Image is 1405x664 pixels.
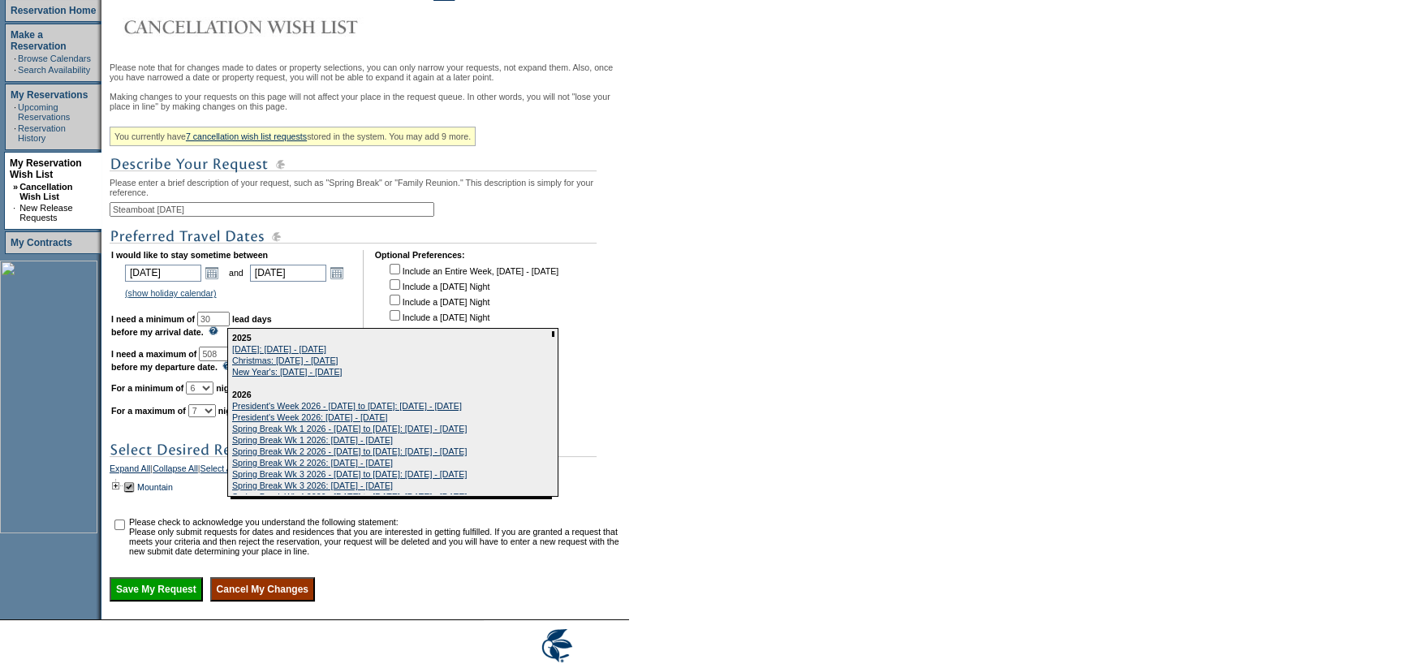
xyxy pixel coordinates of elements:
[110,464,625,478] div: | | |
[216,383,248,393] b: night(s)
[375,250,465,260] b: Optional Preferences:
[129,517,623,556] td: Please check to acknowledge you understand the following statement: Please only submit requests f...
[111,349,196,359] b: I need a maximum of
[125,288,217,298] a: (show holiday calendar)
[186,132,307,141] a: 7 cancellation wish list requests
[232,492,467,502] a: Spring Break Wk 4 2026 - [DATE] to [DATE]: [DATE] - [DATE]
[232,344,326,354] a: [DATE]: [DATE] - [DATE]
[19,203,72,222] a: New Release Requests
[18,54,91,63] a: Browse Calendars
[111,314,195,324] b: I need a minimum of
[137,482,173,492] a: Mountain
[11,29,67,52] a: Make a Reservation
[18,123,66,143] a: Reservation History
[232,333,252,343] b: 2025
[232,356,338,365] a: Christmas: [DATE] - [DATE]
[200,464,236,478] a: Select All
[18,65,90,75] a: Search Availability
[111,383,183,393] b: For a minimum of
[218,406,250,416] b: night(s)
[110,63,625,601] div: Please note that for changes made to dates or property selections, you can only narrow your reque...
[110,127,476,146] div: You currently have stored in the system. You may add 9 more.
[14,123,16,143] td: ·
[13,203,18,222] td: ·
[203,264,221,282] a: Open the calendar popup.
[232,435,393,445] a: Spring Break Wk 1 2026: [DATE] - [DATE]
[14,54,16,63] td: ·
[232,458,393,468] a: Spring Break Wk 2 2026: [DATE] - [DATE]
[386,261,558,333] td: Include an Entire Week, [DATE] - [DATE] Include a [DATE] Night Include a [DATE] Night Include a [...
[111,406,186,416] b: For a maximum of
[11,5,96,16] a: Reservation Home
[250,265,326,282] input: Date format: M/D/Y. Shortcut keys: [T] for Today. [UP] or [.] for Next Day. [DOWN] or [,] for Pre...
[14,65,16,75] td: ·
[111,314,272,337] b: lead days before my arrival date.
[125,265,201,282] input: Date format: M/D/Y. Shortcut keys: [T] for Today. [UP] or [.] for Next Day. [DOWN] or [,] for Pre...
[232,446,467,456] a: Spring Break Wk 2 2026 - [DATE] to [DATE]: [DATE] - [DATE]
[232,412,388,422] a: President's Week 2026: [DATE] - [DATE]
[209,326,218,335] img: questionMark_lightBlue.gif
[232,481,393,490] a: Spring Break Wk 3 2026: [DATE] - [DATE]
[110,464,150,478] a: Expand All
[232,367,342,377] a: New Year's: [DATE] - [DATE]
[210,577,315,601] input: Cancel My Changes
[11,237,72,248] a: My Contracts
[13,182,18,192] b: »
[222,361,232,370] img: questionMark_lightBlue.gif
[226,261,246,284] td: and
[18,102,70,122] a: Upcoming Reservations
[232,469,467,479] a: Spring Break Wk 3 2026 - [DATE] to [DATE]: [DATE] - [DATE]
[232,424,467,433] a: Spring Break Wk 1 2026 - [DATE] to [DATE]: [DATE] - [DATE]
[232,401,462,411] a: President's Week 2026 - [DATE] to [DATE]: [DATE] - [DATE]
[110,11,434,43] img: Cancellation Wish List
[111,250,268,260] b: I would like to stay sometime between
[11,89,88,101] a: My Reservations
[328,264,346,282] a: Open the calendar popup.
[14,102,16,122] td: ·
[232,390,252,399] b: 2026
[10,157,82,180] a: My Reservation Wish List
[19,182,72,201] a: Cancellation Wish List
[153,464,198,478] a: Collapse All
[110,577,203,601] input: Save My Request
